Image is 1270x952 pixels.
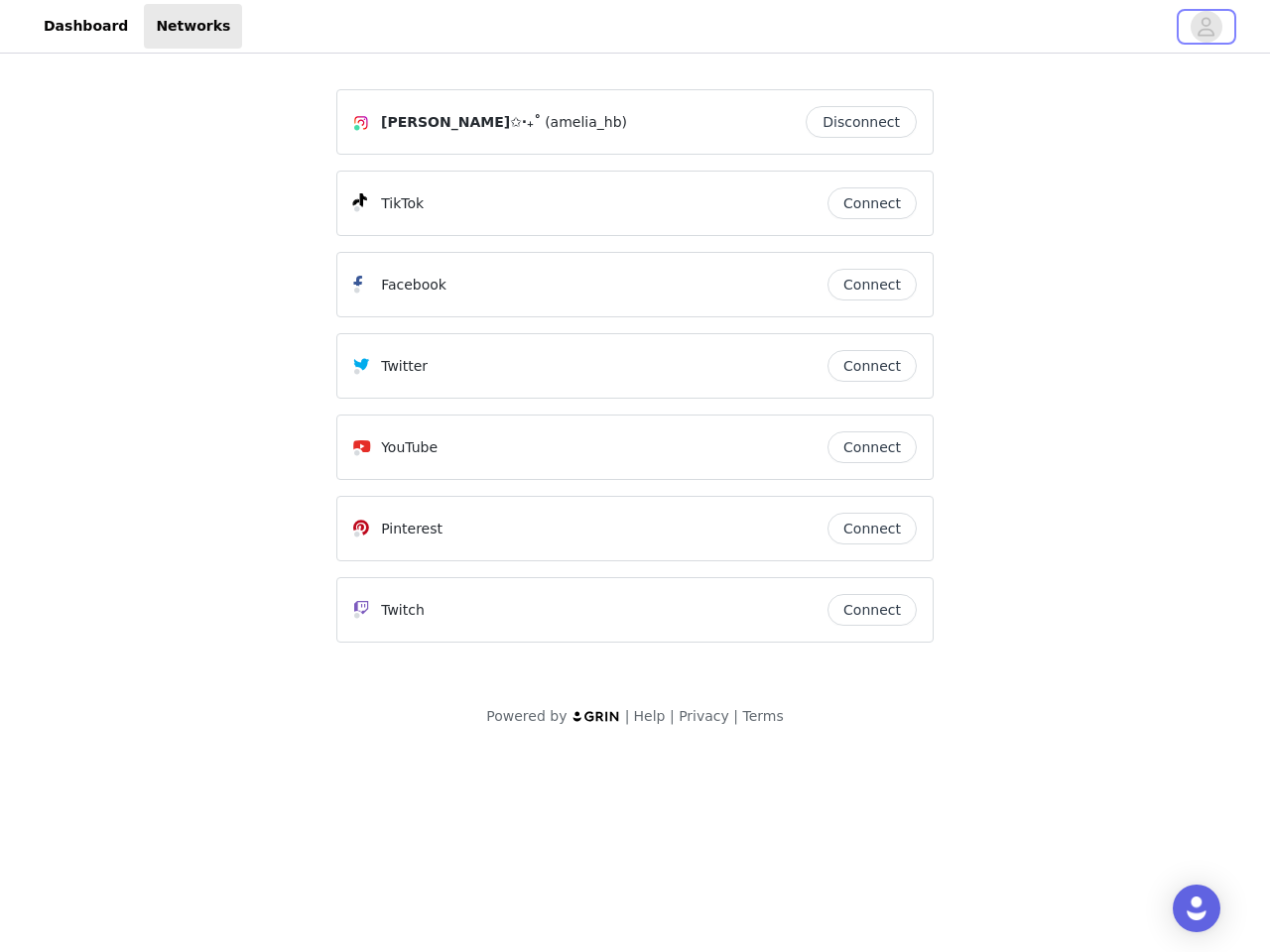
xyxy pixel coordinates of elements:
[1173,885,1220,932] div: Open Intercom Messenger
[381,193,424,214] p: TikTok
[806,106,917,138] button: Disconnect
[827,187,917,219] button: Connect
[381,275,446,296] p: Facebook
[32,4,140,49] a: Dashboard
[381,519,443,539] p: Pinterest
[827,513,917,544] button: Connect
[733,708,738,724] span: |
[827,269,917,300] button: Connect
[827,350,917,382] button: Connect
[381,112,541,133] span: [PERSON_NAME]✩‧₊˚
[670,708,675,724] span: |
[486,708,567,724] span: Powered by
[1197,11,1215,43] div: avatar
[742,708,783,724] a: Terms
[679,708,729,724] a: Privacy
[571,710,621,723] img: logo
[827,594,917,626] button: Connect
[634,708,666,724] a: Help
[545,112,627,133] span: (amelia_hb)
[381,437,438,458] p: YouTube
[144,4,242,49] a: Networks
[353,115,369,131] img: Instagram Icon
[625,708,630,724] span: |
[827,431,917,463] button: Connect
[381,356,428,377] p: Twitter
[381,600,425,621] p: Twitch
